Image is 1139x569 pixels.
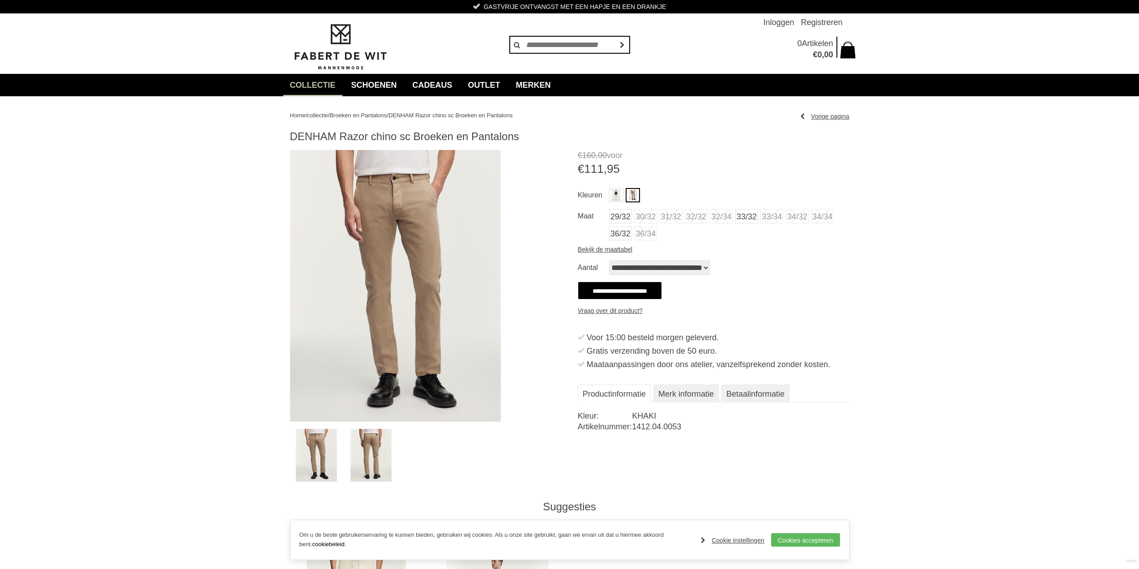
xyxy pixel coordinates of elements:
p: Om u de beste gebruikerservaring te kunnen bieden, gebruiken wij cookies. Als u onze site gebruik... [299,530,692,549]
span: € [578,162,584,175]
div: Suggesties [290,500,849,513]
a: Home [290,112,306,119]
a: Registreren [801,13,842,31]
ul: Maat [578,209,849,243]
img: DENHAM Razor chino sc Broeken en Pantalons [290,150,501,422]
div: Voor 15:00 besteld morgen geleverd. [587,331,849,344]
a: Inloggen [763,13,794,31]
dd: 1412.04.0053 [632,421,849,432]
dd: KHAKI [632,411,849,421]
a: Broeken en Pantalons [329,112,387,119]
dt: Kleur: [578,411,632,421]
span: 0 [797,39,802,48]
a: Outlet [461,74,507,96]
span: 00 [824,50,833,59]
a: Cookies accepteren [771,533,840,547]
a: Betaalinformatie [721,385,789,402]
span: , [822,50,824,59]
a: 33/32 [735,209,758,223]
span: , [604,162,607,175]
img: Fabert de Wit [290,23,391,71]
div: Gratis verzending boven de 50 euro. [587,344,849,358]
span: 111 [584,162,603,175]
a: Vorige pagina [800,110,849,123]
span: Artikelen [802,39,833,48]
li: Maataanpassingen door ons atelier, vanzelfsprekend zonder kosten. [578,358,849,371]
span: € [578,151,582,160]
span: 00 [598,151,607,160]
a: 29/32 [609,209,632,223]
a: Cadeaus [406,74,459,96]
a: 36/32 [609,226,632,240]
span: voor [578,150,849,161]
a: Productinformatie [578,385,651,402]
span: € [813,50,817,59]
a: cookiebeleid [312,541,344,548]
a: Bekijk de maattabel [578,243,632,256]
img: denham-razor-chino-sc-broeken-en-pantalons [296,429,337,482]
a: DENHAM Razor chino sc Broeken en Pantalons [388,112,512,119]
img: denham-razor-chino-sc-broeken-en-pantalons [350,429,392,482]
img: DENHAM Razor chino sc Broeken en Pantalons [611,189,621,201]
a: Cookie instellingen [701,534,764,547]
a: collectie [283,74,342,96]
span: 0 [817,50,822,59]
span: 95 [607,162,620,175]
span: , [596,151,598,160]
a: Merk informatie [653,385,719,402]
h1: DENHAM Razor chino sc Broeken en Pantalons [290,130,849,143]
dt: Artikelnummer: [578,421,632,432]
span: / [305,112,307,119]
a: Divide [1126,556,1137,567]
ul: Kleuren [578,188,849,205]
span: 160 [582,151,596,160]
a: Schoenen [345,74,404,96]
span: / [387,112,388,119]
a: collectie [307,112,328,119]
label: Aantal [578,261,609,275]
a: Vraag over dit product? [578,304,643,317]
img: DENHAM Razor chino sc Broeken en Pantalons [629,190,637,201]
a: Merken [509,74,558,96]
span: / [328,112,330,119]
